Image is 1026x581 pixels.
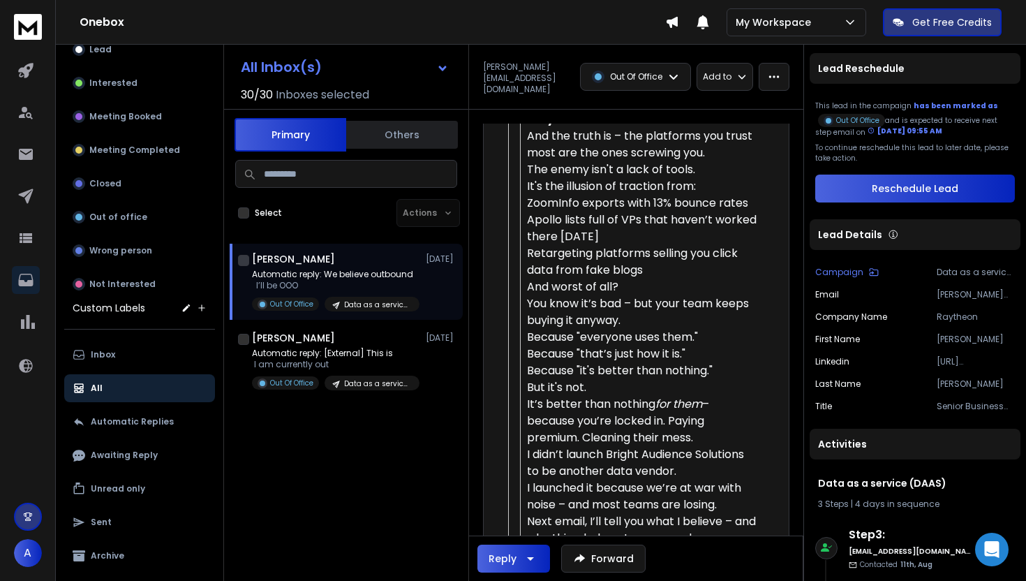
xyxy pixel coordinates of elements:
[815,401,832,412] p: title
[912,15,992,29] p: Get Free Credits
[849,546,971,557] h6: [EMAIL_ADDRESS][DOMAIN_NAME]
[937,311,1015,323] p: Raytheon
[64,508,215,536] button: Sent
[937,267,1015,278] p: Data as a service (DAAS)
[252,331,335,345] h1: [PERSON_NAME]
[527,513,758,564] div: Next email, I’ll tell you what I believe – and why this whole category needs a shakeup.
[64,36,215,64] button: Lead
[815,175,1016,203] button: Reschedule Lead
[975,533,1009,566] div: Open Intercom Messenger
[527,396,758,446] div: It’s better than nothing – because you’re locked in. Paying premium. Cleaning their mess.
[561,545,646,573] button: Forward
[818,228,882,242] p: Lead Details
[818,498,849,510] span: 3 Steps
[810,429,1021,459] div: Activities
[270,378,313,388] p: Out Of Office
[64,341,215,369] button: Inbox
[477,545,550,573] button: Reply
[14,14,42,40] img: logo
[937,378,1015,390] p: [PERSON_NAME]
[91,416,174,427] p: Automatic Replies
[89,212,147,223] p: Out of office
[900,559,932,570] span: 11th, Aug
[426,253,457,265] p: [DATE]
[527,161,758,195] div: The enemy isn't a lack of tools. It's the illusion of traction from:
[836,115,879,126] p: Out Of Office
[241,60,322,74] h1: All Inbox(s)
[252,348,419,359] p: Automatic reply: [External] This is
[252,269,419,280] p: Automatic reply: We believe outbound
[937,401,1015,412] p: Senior Business Planner
[235,118,346,152] button: Primary
[64,69,215,97] button: Interested
[91,550,124,561] p: Archive
[883,8,1002,36] button: Get Free Credits
[527,329,758,379] div: Because "everyone uses them." Because "that’s just how it is." Because "it's better than nothing."
[73,301,145,315] h3: Custom Labels
[527,480,758,513] div: I launched it because we’re at war with noise – and most teams are losing.
[849,527,971,543] h6: Step 3 :
[937,356,1015,367] p: [URL][DOMAIN_NAME][PERSON_NAME]
[527,212,758,245] div: Apollo lists full of VPs that haven’t worked there [DATE]
[860,559,932,570] p: Contacted
[868,126,942,136] div: [DATE] 09:55 AM
[815,311,887,323] p: Company Name
[815,378,861,390] p: Last Name
[270,299,313,309] p: Out Of Office
[64,103,215,131] button: Meeting Booked
[818,499,1013,510] div: |
[89,44,112,55] p: Lead
[64,270,215,298] button: Not Interested
[91,450,158,461] p: Awaiting Reply
[276,87,369,103] h3: Inboxes selected
[14,539,42,567] button: A
[241,87,273,103] span: 30 / 30
[815,334,860,345] p: First Name
[64,374,215,402] button: All
[91,517,112,528] p: Sent
[818,61,905,75] p: Lead Reschedule
[527,295,758,329] div: You know it’s bad – but your team keeps buying it anyway.
[703,71,731,82] p: Add to
[89,178,121,189] p: Closed
[89,78,137,89] p: Interested
[937,334,1015,345] p: [PERSON_NAME]
[64,136,215,164] button: Meeting Completed
[80,14,665,31] h1: Onebox
[914,101,998,111] span: has been marked as
[527,128,758,161] div: And the truth is – the platforms you trust most are the ones screwing you.
[89,279,156,290] p: Not Interested
[89,111,162,122] p: Meeting Booked
[818,476,1013,490] h1: Data as a service (DAAS)
[64,408,215,436] button: Automatic Replies
[527,195,758,212] div: ZoomInfo exports with 13% bounce rates
[344,300,411,310] p: Data as a service (DAAS)
[252,252,335,266] h1: [PERSON_NAME]
[230,53,460,81] button: All Inbox(s)
[815,142,1016,163] p: To continue reschedule this lead to later date, please take action.
[91,483,145,494] p: Unread only
[937,289,1015,300] p: [PERSON_NAME][EMAIL_ADDRESS][DOMAIN_NAME]
[252,359,419,370] p: I am currently out
[91,383,103,394] p: All
[655,396,702,412] em: for them
[610,71,662,82] p: Out Of Office
[91,349,115,360] p: Inbox
[89,145,180,156] p: Meeting Completed
[64,475,215,503] button: Unread only
[426,332,457,344] p: [DATE]
[815,267,879,278] button: Campaign
[815,101,1016,137] div: This lead in the campaign and is expected to receive next step email on
[527,279,758,295] div: And worst of all?
[527,245,758,279] div: Retargeting platforms selling you click data from fake blogs
[64,542,215,570] button: Archive
[815,267,863,278] p: Campaign
[252,280,419,291] p: I’ll be OOO
[64,203,215,231] button: Out of office
[64,237,215,265] button: Wrong person
[736,15,817,29] p: My Workspace
[527,379,758,396] div: But it's not.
